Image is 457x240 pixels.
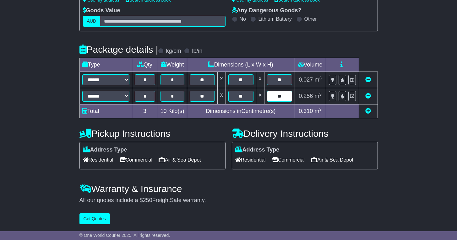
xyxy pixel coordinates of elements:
[365,77,371,83] a: Remove this item
[79,233,170,238] span: © One World Courier 2025. All rights reserved.
[158,58,187,72] td: Weight
[79,197,378,204] div: All our quotes include a $ FreightSafe warranty.
[311,155,353,165] span: Air & Sea Depot
[83,155,113,165] span: Residential
[187,58,295,72] td: Dimensions (L x W x H)
[143,197,152,203] span: 250
[159,155,201,165] span: Air & Sea Depot
[79,184,378,194] h4: Warranty & Insurance
[79,213,110,224] button: Get Quotes
[217,72,226,88] td: x
[187,104,295,118] td: Dimensions in Centimetre(s)
[319,107,322,112] sup: 3
[79,128,226,139] h4: Pickup Instructions
[295,58,326,72] td: Volume
[258,16,292,22] label: Lithium Battery
[235,155,266,165] span: Residential
[272,155,305,165] span: Commercial
[160,108,167,114] span: 10
[256,88,264,104] td: x
[299,77,313,83] span: 0.027
[319,76,322,80] sup: 3
[132,58,158,72] td: Qty
[365,93,371,99] a: Remove this item
[232,128,378,139] h4: Delivery Instructions
[79,104,132,118] td: Total
[256,72,264,88] td: x
[83,7,120,14] label: Goods Value
[304,16,317,22] label: Other
[299,108,313,114] span: 0.310
[158,104,187,118] td: Kilo(s)
[120,155,152,165] span: Commercial
[319,92,322,97] sup: 3
[79,58,132,72] td: Type
[79,44,158,55] h4: Package details |
[232,7,302,14] label: Any Dangerous Goods?
[365,108,371,114] a: Add new item
[235,147,280,153] label: Address Type
[240,16,246,22] label: No
[314,108,322,114] span: m
[83,16,101,27] label: AUD
[217,88,226,104] td: x
[314,93,322,99] span: m
[132,104,158,118] td: 3
[192,48,202,55] label: lb/in
[314,77,322,83] span: m
[166,48,181,55] label: kg/cm
[299,93,313,99] span: 0.256
[83,147,127,153] label: Address Type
